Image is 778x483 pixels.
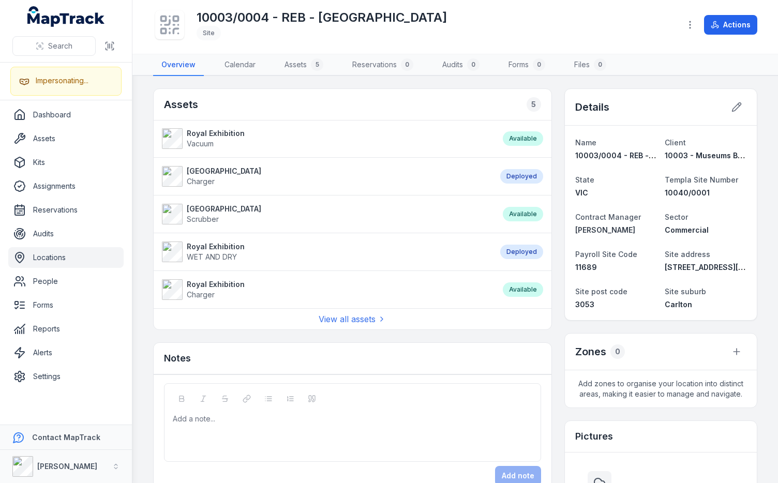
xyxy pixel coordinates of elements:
[575,100,609,114] h2: Details
[8,128,124,149] a: Assets
[48,41,72,51] span: Search
[434,54,488,76] a: Audits0
[665,175,738,184] span: Templa Site Number
[565,370,757,407] span: Add zones to organise your location into distinct areas, making it easier to manage and navigate.
[162,128,492,149] a: Royal ExhibitionVacuum
[401,58,413,71] div: 0
[467,58,480,71] div: 0
[8,247,124,268] a: Locations
[503,207,543,221] div: Available
[187,290,215,299] span: Charger
[164,351,191,366] h3: Notes
[575,213,641,221] span: Contract Manager
[164,97,198,112] h2: Assets
[533,58,545,71] div: 0
[162,204,492,224] a: [GEOGRAPHIC_DATA]Scrubber
[575,250,637,259] span: Payroll Site Code
[575,151,725,160] span: 10003/0004 - REB - [GEOGRAPHIC_DATA]
[665,287,706,296] span: Site suburb
[8,152,124,173] a: Kits
[575,188,588,197] span: VIC
[187,166,261,176] strong: [GEOGRAPHIC_DATA]
[162,241,490,262] a: Royal ExhibitionWET AND DRY
[503,131,543,146] div: Available
[27,6,105,27] a: MapTrack
[187,139,214,148] span: Vacuum
[153,54,204,76] a: Overview
[8,200,124,220] a: Reservations
[344,54,422,76] a: Reservations0
[575,287,627,296] span: Site post code
[187,177,215,186] span: Charger
[8,176,124,197] a: Assignments
[575,138,596,147] span: Name
[32,433,100,442] strong: Contact MapTrack
[500,245,543,259] div: Deployed
[197,9,447,26] h1: 10003/0004 - REB - [GEOGRAPHIC_DATA]
[610,344,625,359] div: 0
[8,295,124,315] a: Forms
[575,429,613,444] h3: Pictures
[665,213,688,221] span: Sector
[187,241,245,252] strong: Royal Exhibition
[500,54,553,76] a: Forms0
[665,300,692,309] span: Carlton
[187,279,245,290] strong: Royal Exhibition
[311,58,323,71] div: 5
[527,97,541,112] div: 5
[575,175,594,184] span: State
[8,104,124,125] a: Dashboard
[162,166,490,187] a: [GEOGRAPHIC_DATA]Charger
[575,344,606,359] h2: Zones
[216,54,264,76] a: Calendar
[162,279,492,300] a: Royal ExhibitionCharger
[187,252,237,261] span: WET AND DRY
[8,223,124,244] a: Audits
[276,54,332,76] a: Assets5
[575,225,657,235] a: [PERSON_NAME]
[37,462,97,471] strong: [PERSON_NAME]
[8,319,124,339] a: Reports
[665,138,686,147] span: Client
[8,342,124,363] a: Alerts
[575,300,594,309] span: 3053
[665,188,710,197] span: 10040/0001
[503,282,543,297] div: Available
[704,15,757,35] button: Actions
[665,250,710,259] span: Site address
[566,54,615,76] a: Files0
[665,225,709,234] span: Commercial
[12,36,96,56] button: Search
[319,313,386,325] a: View all assets
[187,215,219,223] span: Scrubber
[8,271,124,292] a: People
[187,204,261,214] strong: [GEOGRAPHIC_DATA]
[500,169,543,184] div: Deployed
[594,58,606,71] div: 0
[8,366,124,387] a: Settings
[197,26,221,40] div: Site
[36,76,88,86] div: Impersonating...
[187,128,245,139] strong: Royal Exhibition
[575,263,597,271] span: 11689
